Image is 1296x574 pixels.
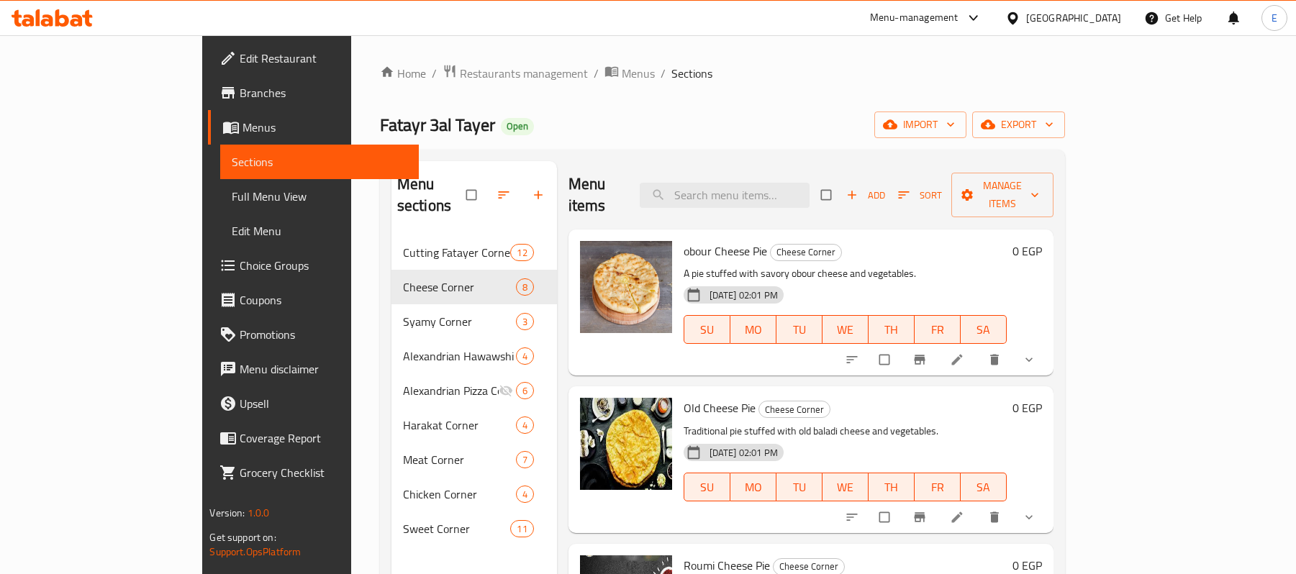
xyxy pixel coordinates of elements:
[1013,344,1048,375] button: show more
[963,177,1042,213] span: Manage items
[391,235,557,270] div: Cutting Fatayer Corner12
[517,384,533,398] span: 6
[220,214,419,248] a: Edit Menu
[240,291,407,309] span: Coupons
[1012,398,1042,418] h6: 0 EGP
[823,473,869,501] button: WE
[403,486,516,503] span: Chicken Corner
[208,76,419,110] a: Branches
[661,65,666,82] li: /
[391,339,557,373] div: Alexandrian Hawawshi Corner4
[501,120,534,132] span: Open
[511,246,533,260] span: 12
[736,319,771,340] span: MO
[874,319,909,340] span: TH
[243,119,407,136] span: Menus
[391,511,557,546] div: Sweet Corner11
[920,477,955,498] span: FR
[240,395,407,412] span: Upsell
[208,317,419,352] a: Promotions
[208,352,419,386] a: Menu disclaimer
[684,240,767,262] span: obour Cheese Pie
[1022,352,1036,367] svg: Show Choices
[432,65,437,82] li: /
[209,528,276,547] span: Get support on:
[403,451,516,468] span: Meat Corner
[871,504,901,531] span: Select to update
[208,283,419,317] a: Coupons
[516,416,534,434] div: items
[517,350,533,363] span: 4
[776,315,823,344] button: TU
[843,184,889,206] button: Add
[915,315,961,344] button: FR
[894,184,946,206] button: Sort
[208,421,419,455] a: Coverage Report
[1013,501,1048,533] button: show more
[684,422,1007,440] p: Traditional pie stuffed with old baladi cheese and vegetables.
[391,373,557,408] div: Alexandrian Pizza Corner6
[889,184,951,206] span: Sort items
[248,504,270,522] span: 1.0.0
[950,510,967,524] a: Edit menu item
[640,183,810,208] input: search
[836,501,871,533] button: sort-choices
[240,50,407,67] span: Edit Restaurant
[966,477,1001,498] span: SA
[517,453,533,467] span: 7
[886,116,955,134] span: import
[517,419,533,432] span: 4
[704,288,784,302] span: [DATE] 02:01 PM
[391,477,557,511] div: Chicken Corner4
[460,65,588,82] span: Restaurants management
[1026,10,1121,26] div: [GEOGRAPHIC_DATA]
[684,265,1007,283] p: A pie stuffed with savory obour cheese and vegetables.
[391,442,557,477] div: Meat Corner7
[240,84,407,101] span: Branches
[517,488,533,501] span: 4
[501,118,534,135] div: Open
[403,382,499,399] span: Alexandrian Pizza Corner
[397,173,466,217] h2: Menu sections
[208,455,419,490] a: Grocery Checklist
[499,383,513,398] svg: Inactive section
[403,347,516,365] span: Alexandrian Hawawshi Corner
[208,41,419,76] a: Edit Restaurant
[510,244,533,261] div: items
[594,65,599,82] li: /
[511,522,533,536] span: 11
[443,64,588,83] a: Restaurants management
[984,116,1053,134] span: export
[1012,241,1042,261] h6: 0 EGP
[736,477,771,498] span: MO
[391,270,557,304] div: Cheese Corner8
[240,429,407,447] span: Coverage Report
[380,109,495,141] span: Fatayr 3al Tayer
[874,111,966,138] button: import
[961,315,1007,344] button: SA
[846,187,885,204] span: Add
[961,473,1007,501] button: SA
[904,344,938,375] button: Branch-specific-item
[403,520,511,537] div: Sweet Corner
[684,473,730,501] button: SU
[208,110,419,145] a: Menus
[516,382,534,399] div: items
[870,9,959,27] div: Menu-management
[704,446,784,460] span: [DATE] 02:01 PM
[516,486,534,503] div: items
[380,64,1065,83] nav: breadcrumb
[403,313,516,330] span: Syamy Corner
[759,401,830,418] span: Cheese Corner
[240,257,407,274] span: Choice Groups
[979,344,1013,375] button: delete
[828,319,863,340] span: WE
[208,386,419,421] a: Upsell
[622,65,655,82] span: Menus
[951,173,1053,217] button: Manage items
[232,153,407,170] span: Sections
[517,281,533,294] span: 8
[232,222,407,240] span: Edit Menu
